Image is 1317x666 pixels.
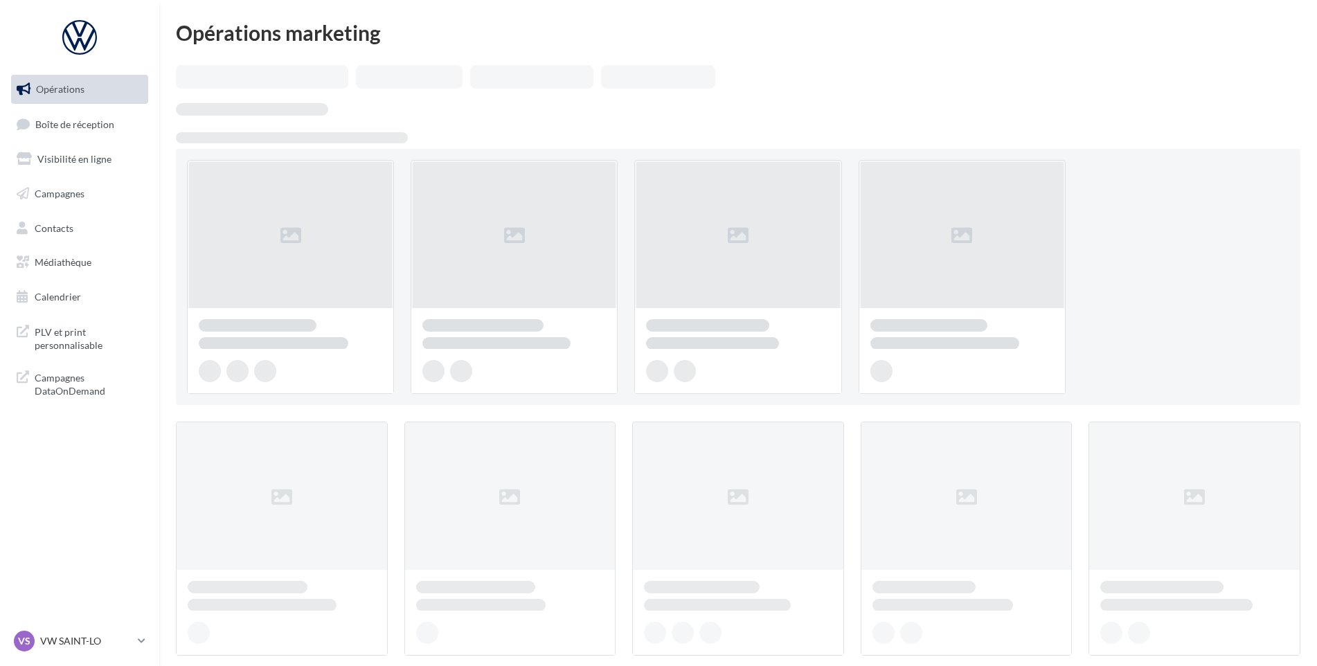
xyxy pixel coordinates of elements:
[8,363,151,404] a: Campagnes DataOnDemand
[35,368,143,398] span: Campagnes DataOnDemand
[35,188,84,199] span: Campagnes
[8,75,151,104] a: Opérations
[40,634,132,648] p: VW SAINT-LO
[8,179,151,208] a: Campagnes
[35,118,114,129] span: Boîte de réception
[8,282,151,312] a: Calendrier
[35,222,73,233] span: Contacts
[35,323,143,352] span: PLV et print personnalisable
[36,83,84,95] span: Opérations
[8,248,151,277] a: Médiathèque
[8,145,151,174] a: Visibilité en ligne
[8,317,151,358] a: PLV et print personnalisable
[11,628,148,654] a: VS VW SAINT-LO
[37,153,111,165] span: Visibilité en ligne
[35,291,81,303] span: Calendrier
[35,256,91,268] span: Médiathèque
[18,634,30,648] span: VS
[176,22,1300,43] div: Opérations marketing
[8,214,151,243] a: Contacts
[8,109,151,139] a: Boîte de réception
